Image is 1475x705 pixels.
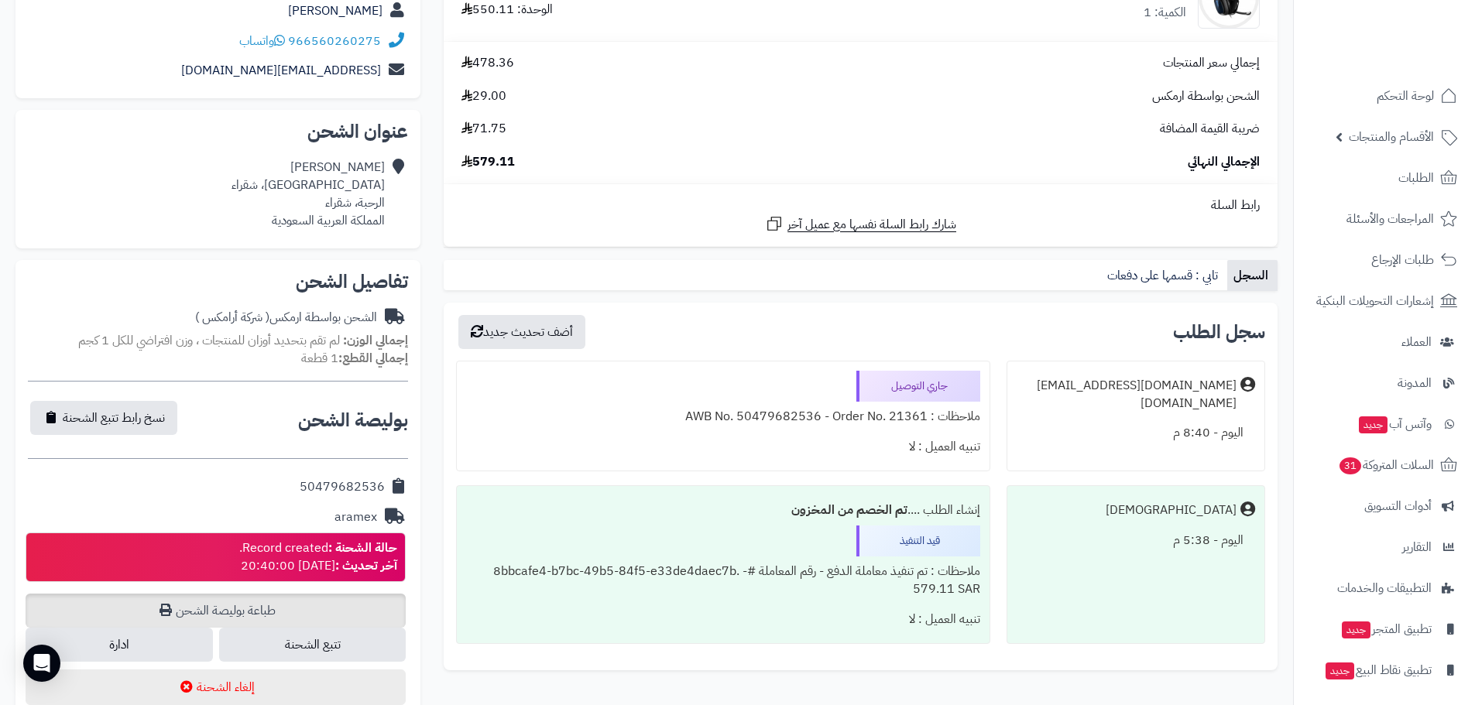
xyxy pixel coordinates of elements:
[300,478,385,496] div: 50479682536
[1324,659,1432,681] span: تطبيق نقاط البيع
[1342,621,1370,638] span: جديد
[1163,54,1260,72] span: إجمالي سعر المنتجات
[1160,120,1260,138] span: ضريبة القيمة المضافة
[461,153,515,171] span: 579.11
[1017,525,1255,556] div: اليوم - 5:38 م
[195,309,377,327] div: الشحن بواسطة ارمكس
[1227,260,1278,291] a: السجل
[1316,290,1434,312] span: إشعارات التحويلات البنكية
[78,331,340,350] span: لم تقم بتحديد أوزان للمنتجات ، وزن افتراضي للكل 1 كجم
[1303,652,1466,689] a: تطبيق نقاط البيعجديد
[1346,208,1434,230] span: المراجعات والأسئلة
[181,61,381,80] a: [EMAIL_ADDRESS][DOMAIN_NAME]
[1303,241,1466,279] a: طلبات الإرجاع
[328,539,397,557] strong: حالة الشحنة :
[466,556,979,604] div: ملاحظات : تم تنفيذ معاملة الدفع - رقم المعاملة #8bbcafe4-b7bc-49b5-84f5-e33de4daec7b. - 579.11 SAR
[461,1,553,19] div: الوحدة: 550.11
[1303,529,1466,566] a: التقارير
[26,669,406,705] button: إلغاء الشحنة
[450,197,1271,214] div: رابط السلة
[466,402,979,432] div: ملاحظات : AWB No. 50479682536 - Order No. 21361
[343,331,408,350] strong: إجمالي الوزن:
[1338,454,1434,476] span: السلات المتروكة
[1398,167,1434,189] span: الطلبات
[1349,126,1434,148] span: الأقسام والمنتجات
[1303,323,1466,361] a: العملاء
[1017,418,1255,448] div: اليوم - 8:40 م
[338,349,408,368] strong: إجمالي القطع:
[1340,457,1362,475] span: 31
[301,349,408,368] small: 1 قطعة
[1101,260,1227,291] a: تابي : قسمها على دفعات
[28,122,408,141] h2: عنوان الشحن
[334,508,377,526] div: aramex
[787,216,956,234] span: شارك رابط السلة نفسها مع عميل آخر
[1173,323,1265,341] h3: سجل الطلب
[288,32,381,50] a: 966560260275
[1303,488,1466,525] a: أدوات التسويق
[1303,282,1466,320] a: إشعارات التحويلات البنكية
[1303,570,1466,607] a: التطبيقات والخدمات
[466,604,979,635] div: تنبيه العميل : لا
[1152,87,1260,105] span: الشحن بواسطة ارمكس
[288,2,382,20] a: [PERSON_NAME]
[1106,501,1237,519] div: [DEMOGRAPHIC_DATA]
[1401,331,1432,353] span: العملاء
[1398,372,1432,394] span: المدونة
[461,54,514,72] span: 478.36
[1364,495,1432,517] span: أدوات التسويق
[1402,536,1432,558] span: التقارير
[26,594,406,628] a: طباعة بوليصة الشحن
[1303,447,1466,484] a: السلات المتروكة31
[1371,249,1434,271] span: طلبات الإرجاع
[1370,36,1460,68] img: logo-2.png
[1377,85,1434,107] span: لوحة التحكم
[1340,618,1432,640] span: تطبيق المتجر
[1188,153,1260,171] span: الإجمالي النهائي
[219,628,406,662] a: تتبع الشحنة
[26,628,213,662] a: ادارة
[791,501,907,519] b: تم الخصم من المخزون
[856,525,980,556] div: قيد التنفيذ
[28,272,408,291] h2: تفاصيل الشحن
[232,159,385,229] div: [PERSON_NAME] [GEOGRAPHIC_DATA]، شقراء الرحبة، شقراء المملكة العربية السعودية
[1303,406,1466,443] a: وآتس آبجديد
[1303,611,1466,648] a: تطبيق المتجرجديد
[1303,364,1466,402] a: المدونة
[30,401,177,435] button: نسخ رابط تتبع الشحنة
[461,120,506,138] span: 71.75
[1303,200,1466,238] a: المراجعات والأسئلة
[1303,159,1466,197] a: الطلبات
[1359,416,1388,433] span: جديد
[1357,413,1432,435] span: وآتس آب
[23,645,60,682] div: Open Intercom Messenger
[1017,377,1237,412] div: [DOMAIN_NAME][EMAIL_ADDRESS][DOMAIN_NAME]
[335,556,397,575] strong: آخر تحديث :
[1326,662,1354,679] span: جديد
[466,495,979,525] div: إنشاء الطلب ....
[239,539,397,575] div: Record created. [DATE] 20:40:00
[466,432,979,462] div: تنبيه العميل : لا
[461,87,506,105] span: 29.00
[239,32,285,50] a: واتساب
[856,371,980,402] div: جاري التوصيل
[195,308,269,327] span: ( شركة أرامكس )
[63,409,165,427] span: نسخ رابط تتبع الشحنة
[765,214,956,234] a: شارك رابط السلة نفسها مع عميل آخر
[1337,577,1432,599] span: التطبيقات والخدمات
[458,315,585,349] button: أضف تحديث جديد
[1303,77,1466,115] a: لوحة التحكم
[1144,4,1186,22] div: الكمية: 1
[298,411,408,430] h2: بوليصة الشحن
